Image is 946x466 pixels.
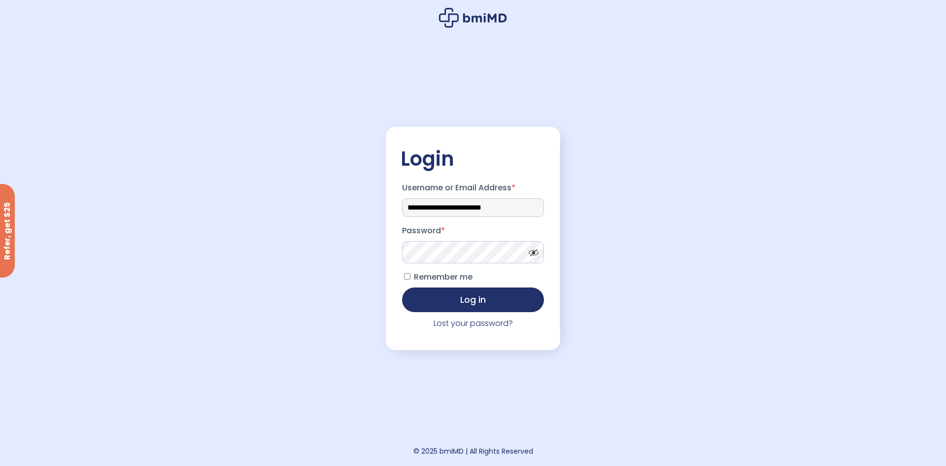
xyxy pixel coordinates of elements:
[434,318,513,329] a: Lost your password?
[402,223,544,239] label: Password
[404,273,410,280] input: Remember me
[401,146,545,171] h2: Login
[414,271,473,283] span: Remember me
[402,180,544,196] label: Username or Email Address
[402,287,544,312] button: Log in
[413,444,533,458] div: © 2025 bmiMD | All Rights Reserved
